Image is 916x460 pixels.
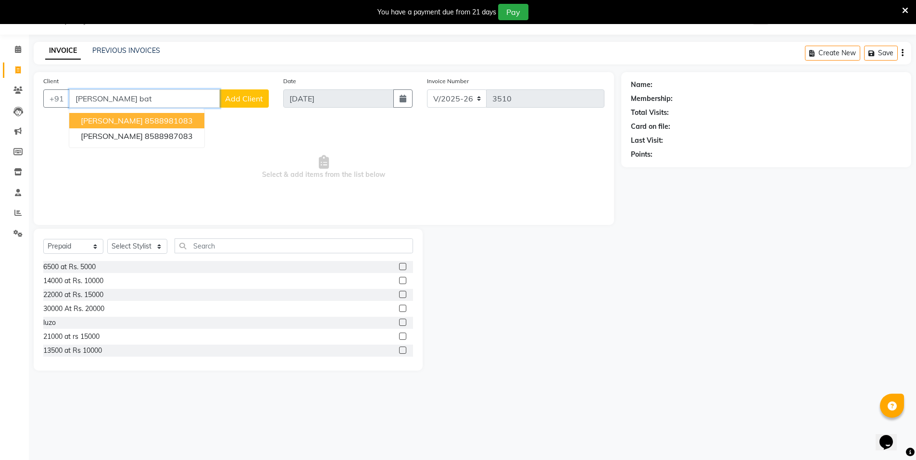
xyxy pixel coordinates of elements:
[43,346,102,356] div: 13500 at Rs 10000
[43,262,96,272] div: 6500 at Rs. 5000
[805,46,860,61] button: Create New
[43,290,103,300] div: 22000 at Rs. 15000
[43,276,103,286] div: 14000 at Rs. 10000
[43,77,59,86] label: Client
[43,89,70,108] button: +91
[427,77,469,86] label: Invoice Number
[876,422,906,450] iframe: chat widget
[145,131,193,141] ngb-highlight: 8588987083
[92,46,160,55] a: PREVIOUS INVOICES
[69,89,220,108] input: Search by Name/Mobile/Email/Code
[631,122,670,132] div: Card on file:
[631,94,673,104] div: Membership:
[631,149,652,160] div: Points:
[45,42,81,60] a: INVOICE
[631,136,663,146] div: Last Visit:
[225,94,263,103] span: Add Client
[43,332,100,342] div: 21000 at rs 15000
[498,4,528,20] button: Pay
[81,131,143,141] span: [PERSON_NAME]
[43,318,56,328] div: luzo
[219,89,269,108] button: Add Client
[631,80,652,90] div: Name:
[43,119,604,215] span: Select & add items from the list below
[175,238,413,253] input: Search
[631,108,669,118] div: Total Visits:
[864,46,898,61] button: Save
[43,304,104,314] div: 30000 At Rs. 20000
[283,77,296,86] label: Date
[377,7,496,17] div: You have a payment due from 21 days
[145,116,193,125] ngb-highlight: 8588981083
[81,116,143,125] span: [PERSON_NAME]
